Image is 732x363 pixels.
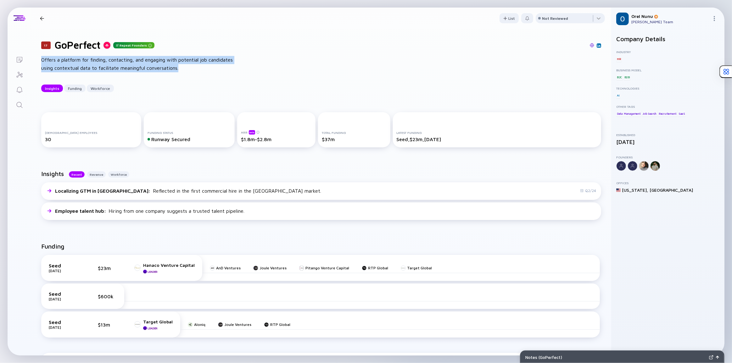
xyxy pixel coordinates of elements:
a: RTP Global [264,322,290,327]
h2: Funding [41,243,64,250]
a: Lists [8,52,31,67]
div: List [500,14,519,23]
span: Localizing GTM in [GEOGRAPHIC_DATA] : [55,188,152,194]
div: Leader [148,327,158,330]
button: Revenue [87,171,106,178]
div: $37m [322,136,386,142]
div: Seed [49,263,80,268]
div: B2B [624,74,630,80]
a: Target Global [401,266,432,270]
div: Joule Ventures [224,322,251,327]
button: Workforce [108,171,129,178]
div: [DATE] [49,325,80,330]
h1: GoPerfect [54,39,101,51]
div: beta [249,130,255,135]
button: Workforce [87,85,114,92]
div: RTP Global [270,322,290,327]
div: Target Global [407,266,432,270]
img: Open Notes [716,356,719,359]
div: Workforce [87,84,114,93]
a: AnD Ventures [210,266,241,270]
div: Hiring from one company suggests a trusted talent pipeline. [55,208,244,214]
div: B2C [616,74,623,80]
button: Funding [64,85,86,92]
a: Aloniq [188,322,205,327]
button: Insights [41,85,63,92]
img: Expand Notes [709,355,713,360]
div: Other Tags [616,105,719,108]
div: Q2/24 [580,188,596,193]
button: List [500,13,519,23]
div: Data Management [616,110,641,117]
img: GoPerfect Website [590,43,594,47]
div: Reflected in the first commercial hire in the [GEOGRAPHIC_DATA] market. [55,188,321,194]
div: Joule Ventures [260,266,287,270]
div: Offers a platform for finding, contacting, and engaging with potential job candidates using conte... [41,56,243,72]
div: Job Search [642,110,657,117]
img: Orel Profile Picture [616,13,629,25]
div: SaaS [678,110,686,117]
div: $600k [98,294,117,299]
div: 17 [41,41,51,49]
div: [US_STATE] , [622,187,648,193]
div: Founders [616,155,719,159]
span: Employee talent hub : [55,208,107,214]
div: Business Model [616,68,719,72]
div: Offices [616,181,719,185]
div: AI [616,92,620,98]
h2: Company Details [616,35,719,42]
div: Total Funding [322,131,386,135]
div: [PERSON_NAME] Team [631,19,709,24]
div: [DEMOGRAPHIC_DATA] Employees [45,131,137,135]
div: Repeat Founders [113,42,154,48]
div: Notes ( GoPerfect ) [525,355,707,360]
a: Joule Ventures [253,266,287,270]
a: Pitango Venture Capital [299,266,349,270]
div: $1.8m-$2.8m [241,136,312,142]
div: Hanaco Venture Capital [143,262,195,268]
div: [GEOGRAPHIC_DATA] [650,187,693,193]
div: Aloniq [194,322,205,327]
div: [DATE] [616,139,719,145]
a: RTP Global [362,266,388,270]
div: Industry [616,50,719,54]
img: United States Flag [616,188,621,192]
img: GoPerfect Linkedin Page [597,44,601,47]
div: Seed [49,291,80,297]
div: $13m [98,322,117,327]
div: ARR [241,130,312,135]
div: $23m [98,265,117,271]
div: Not Reviewed [542,16,568,21]
div: Target Global [143,319,173,324]
div: Insights [41,84,63,93]
div: Recruitement [658,110,677,117]
a: Joule Ventures [218,322,251,327]
div: Funding [64,84,86,93]
a: Search [8,97,31,112]
div: 30 [45,136,137,142]
a: Hanaco Venture CapitalLeader [134,262,195,273]
div: Seed, $23m, [DATE] [397,136,597,142]
div: Technologies [616,86,719,90]
h2: Insights [41,170,64,177]
div: [DATE] [49,297,80,301]
img: Menu [712,16,717,21]
a: Reminders [8,82,31,97]
div: Established [616,133,719,137]
a: Investor Map [8,67,31,82]
button: Recent [69,171,85,178]
div: Funding Status [148,131,231,135]
div: RTP Global [368,266,388,270]
div: [DATE] [49,268,80,273]
div: Runway Secured [148,136,231,142]
div: Orel Nunu [631,14,709,19]
div: Pitango Venture Capital [305,266,349,270]
a: Target GlobalLeader [134,319,173,330]
div: Leader [148,270,158,273]
div: Latest Funding [397,131,597,135]
div: HR [616,56,622,62]
div: AnD Ventures [216,266,241,270]
div: Seed [49,319,80,325]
